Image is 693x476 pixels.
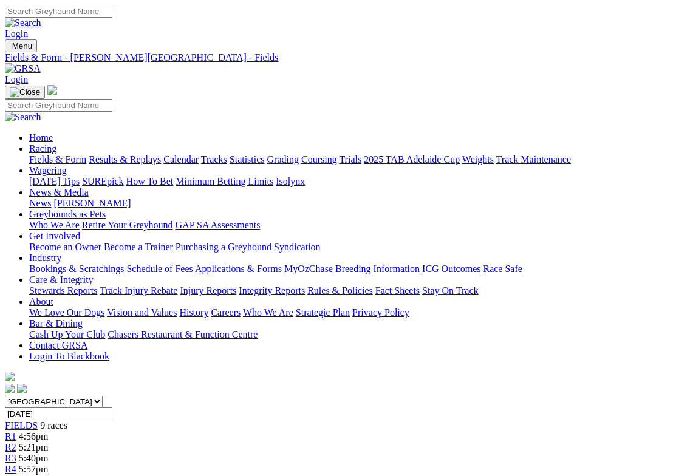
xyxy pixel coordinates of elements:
[364,154,460,165] a: 2025 TAB Adelaide Cup
[126,176,174,186] a: How To Bet
[496,154,571,165] a: Track Maintenance
[335,263,420,274] a: Breeding Information
[29,263,124,274] a: Bookings & Scratchings
[108,329,258,339] a: Chasers Restaurant & Function Centre
[29,231,80,241] a: Get Involved
[339,154,361,165] a: Trials
[29,242,101,252] a: Become an Owner
[53,198,131,208] a: [PERSON_NAME]
[29,307,104,318] a: We Love Our Dogs
[100,285,177,296] a: Track Injury Rebate
[422,263,480,274] a: ICG Outcomes
[126,263,193,274] a: Schedule of Fees
[296,307,350,318] a: Strategic Plan
[483,263,522,274] a: Race Safe
[163,154,199,165] a: Calendar
[29,198,51,208] a: News
[29,176,688,187] div: Wagering
[19,431,49,441] span: 4:56pm
[82,220,173,230] a: Retire Your Greyhound
[29,154,86,165] a: Fields & Form
[375,285,420,296] a: Fact Sheets
[211,307,241,318] a: Careers
[89,154,161,165] a: Results & Replays
[176,242,271,252] a: Purchasing a Greyhound
[230,154,265,165] a: Statistics
[301,154,337,165] a: Coursing
[352,307,409,318] a: Privacy Policy
[422,285,478,296] a: Stay On Track
[29,253,61,263] a: Industry
[29,165,67,175] a: Wagering
[29,176,80,186] a: [DATE] Tips
[29,285,97,296] a: Stewards Reports
[29,242,688,253] div: Get Involved
[29,187,89,197] a: News & Media
[17,384,27,393] img: twitter.svg
[195,263,282,274] a: Applications & Forms
[5,99,112,112] input: Search
[10,87,40,97] img: Close
[5,74,28,84] a: Login
[29,198,688,209] div: News & Media
[267,154,299,165] a: Grading
[5,18,41,29] img: Search
[29,296,53,307] a: About
[29,143,56,154] a: Racing
[5,86,45,99] button: Toggle navigation
[29,274,94,285] a: Care & Integrity
[29,351,109,361] a: Login To Blackbook
[12,41,32,50] span: Menu
[19,442,49,452] span: 5:21pm
[19,453,49,463] span: 5:40pm
[5,39,37,52] button: Toggle navigation
[180,285,236,296] a: Injury Reports
[29,154,688,165] div: Racing
[29,285,688,296] div: Care & Integrity
[5,29,28,39] a: Login
[29,209,106,219] a: Greyhounds as Pets
[5,453,16,463] a: R3
[29,340,87,350] a: Contact GRSA
[176,220,261,230] a: GAP SA Assessments
[5,431,16,441] a: R1
[40,420,67,430] span: 9 races
[5,464,16,474] a: R4
[5,52,688,63] a: Fields & Form - [PERSON_NAME][GEOGRAPHIC_DATA] - Fields
[5,5,112,18] input: Search
[29,263,688,274] div: Industry
[239,285,305,296] a: Integrity Reports
[29,318,83,328] a: Bar & Dining
[307,285,373,296] a: Rules & Policies
[29,132,53,143] a: Home
[29,329,105,339] a: Cash Up Your Club
[104,242,173,252] a: Become a Trainer
[29,220,688,231] div: Greyhounds as Pets
[274,242,320,252] a: Syndication
[201,154,227,165] a: Tracks
[5,407,112,420] input: Select date
[29,220,80,230] a: Who We Are
[276,176,305,186] a: Isolynx
[19,464,49,474] span: 5:57pm
[29,307,688,318] div: About
[5,384,15,393] img: facebook.svg
[5,420,38,430] a: FIELDS
[5,112,41,123] img: Search
[243,307,293,318] a: Who We Are
[284,263,333,274] a: MyOzChase
[5,63,41,74] img: GRSA
[82,176,123,186] a: SUREpick
[47,85,57,95] img: logo-grsa-white.png
[29,329,688,340] div: Bar & Dining
[5,372,15,381] img: logo-grsa-white.png
[462,154,494,165] a: Weights
[5,442,16,452] span: R2
[107,307,177,318] a: Vision and Values
[179,307,208,318] a: History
